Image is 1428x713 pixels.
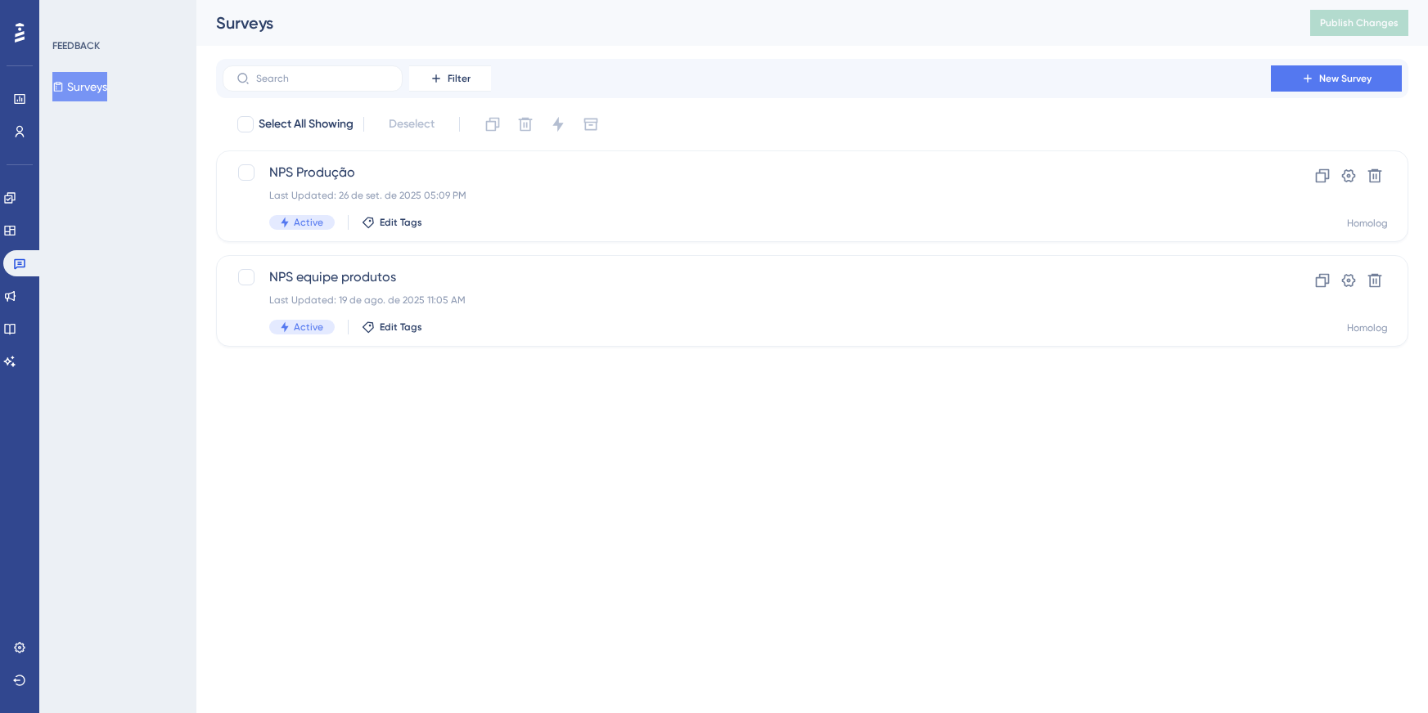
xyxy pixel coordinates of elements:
[52,72,107,101] button: Surveys
[362,216,422,229] button: Edit Tags
[1347,217,1388,230] div: Homolog
[269,267,1224,287] span: NPS equipe produtos
[269,189,1224,202] div: Last Updated: 26 de set. de 2025 05:09 PM
[1319,72,1372,85] span: New Survey
[259,114,354,134] span: Select All Showing
[409,65,491,92] button: Filter
[52,39,100,52] div: FEEDBACK
[448,72,471,85] span: Filter
[1271,65,1402,92] button: New Survey
[389,114,435,134] span: Deselect
[1320,16,1399,29] span: Publish Changes
[269,163,1224,182] span: NPS Produção
[362,321,422,334] button: Edit Tags
[294,321,323,334] span: Active
[1310,10,1408,36] button: Publish Changes
[374,110,449,139] button: Deselect
[1347,321,1388,334] div: Homolog
[380,321,422,334] span: Edit Tags
[294,216,323,229] span: Active
[216,11,1269,34] div: Surveys
[380,216,422,229] span: Edit Tags
[256,73,389,84] input: Search
[269,294,1224,307] div: Last Updated: 19 de ago. de 2025 11:05 AM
